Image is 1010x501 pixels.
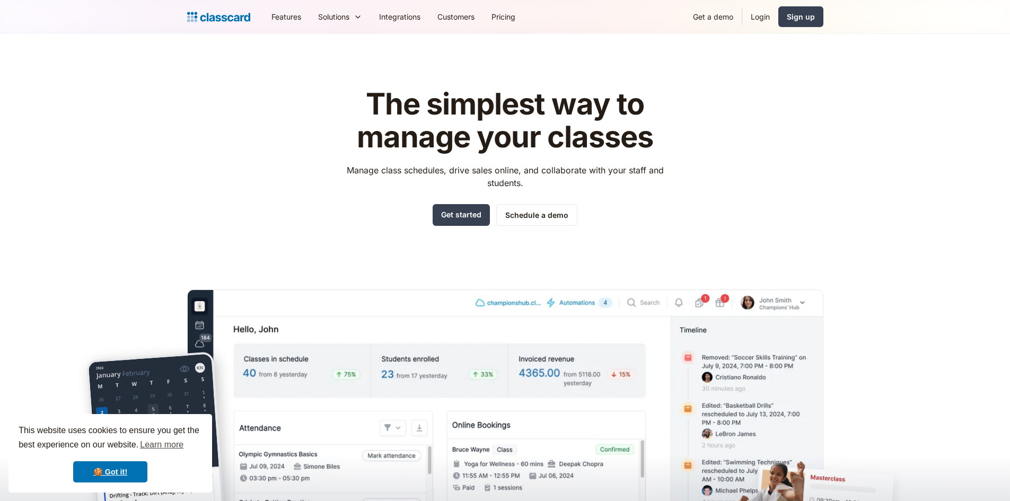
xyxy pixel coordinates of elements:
a: Get started [433,204,490,226]
a: Customers [429,5,483,29]
span: This website uses cookies to ensure you get the best experience on our website. [19,424,202,453]
a: Integrations [371,5,429,29]
div: cookieconsent [8,414,212,493]
h1: The simplest way to manage your classes [337,88,673,153]
a: Login [742,5,778,29]
div: Solutions [318,11,349,22]
a: Pricing [483,5,524,29]
div: Solutions [310,5,371,29]
a: home [187,10,250,24]
div: Sign up [787,11,815,22]
a: dismiss cookie message [73,461,147,482]
a: Features [263,5,310,29]
a: learn more about cookies [138,437,185,453]
p: Manage class schedules, drive sales online, and collaborate with your staff and students. [337,164,673,189]
a: Schedule a demo [496,204,577,226]
a: Sign up [778,6,823,27]
a: Get a demo [684,5,742,29]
